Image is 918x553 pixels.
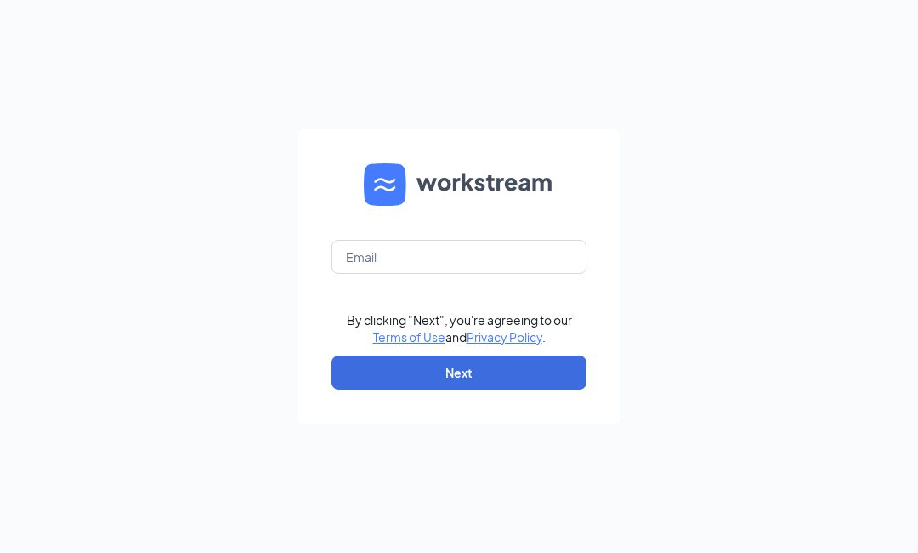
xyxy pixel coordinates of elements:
[347,311,572,345] div: By clicking "Next", you're agreeing to our and .
[364,163,554,206] img: WS logo and Workstream text
[467,329,542,345] a: Privacy Policy
[331,356,586,390] button: Next
[373,329,445,345] a: Terms of Use
[331,240,586,274] input: Email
